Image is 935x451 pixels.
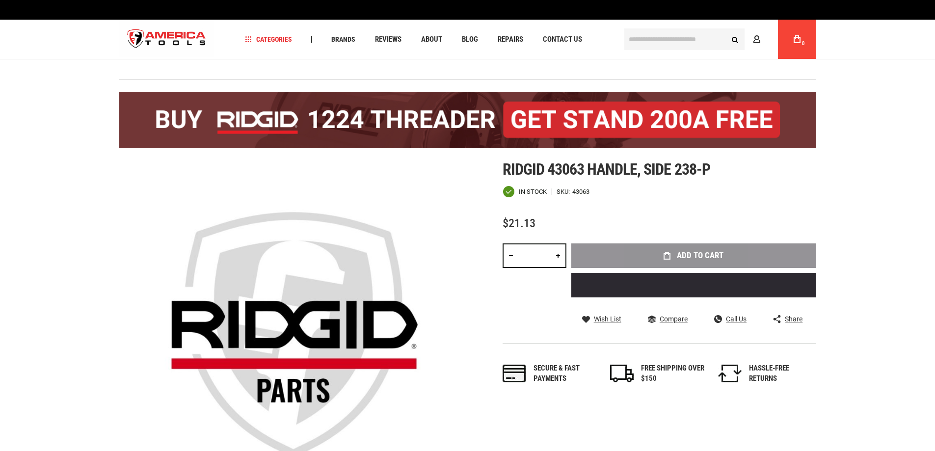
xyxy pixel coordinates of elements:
[785,316,802,322] span: Share
[788,20,806,59] a: 0
[417,33,447,46] a: About
[648,315,688,323] a: Compare
[641,363,705,384] div: FREE SHIPPING OVER $150
[714,315,747,323] a: Call Us
[534,363,597,384] div: Secure & fast payments
[543,36,582,43] span: Contact Us
[660,316,688,322] span: Compare
[245,36,292,43] span: Categories
[119,21,214,58] a: store logo
[503,186,547,198] div: Availability
[375,36,401,43] span: Reviews
[493,33,528,46] a: Repairs
[240,33,296,46] a: Categories
[594,316,621,322] span: Wish List
[457,33,482,46] a: Blog
[610,365,634,382] img: shipping
[572,188,589,195] div: 43063
[503,216,535,230] span: $21.13
[726,316,747,322] span: Call Us
[519,188,547,195] span: In stock
[331,36,355,43] span: Brands
[503,160,710,179] span: Ridgid 43063 handle, side 238-p
[462,36,478,43] span: Blog
[726,30,745,49] button: Search
[557,188,572,195] strong: SKU
[498,36,523,43] span: Repairs
[802,41,805,46] span: 0
[327,33,360,46] a: Brands
[421,36,442,43] span: About
[749,363,813,384] div: HASSLE-FREE RETURNS
[582,315,621,323] a: Wish List
[718,365,742,382] img: returns
[371,33,406,46] a: Reviews
[119,21,214,58] img: America Tools
[503,365,526,382] img: payments
[538,33,587,46] a: Contact Us
[119,92,816,148] img: BOGO: Buy the RIDGID® 1224 Threader (26092), get the 92467 200A Stand FREE!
